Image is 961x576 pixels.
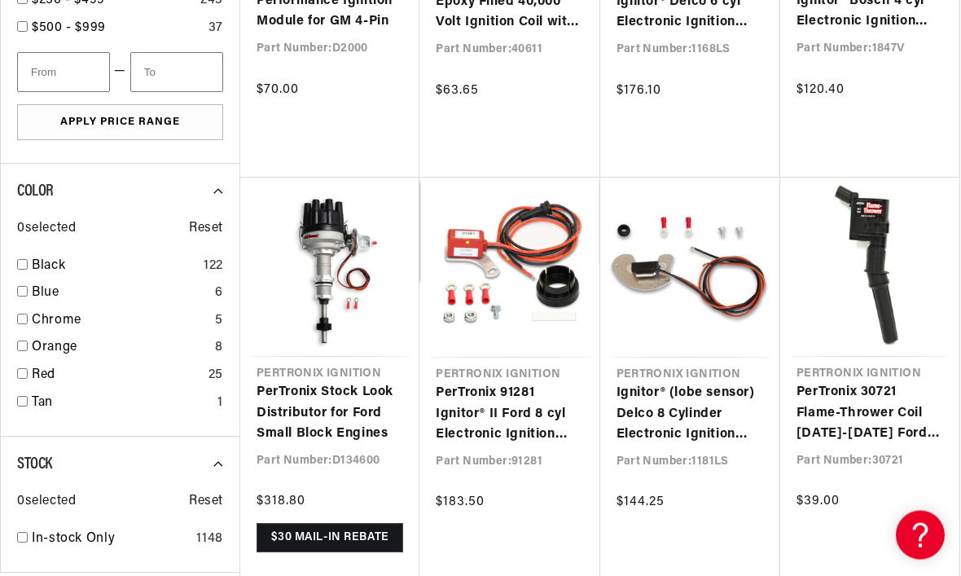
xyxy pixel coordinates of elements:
[257,383,403,446] a: PerTronix Stock Look Distributor for Ford Small Block Engines
[204,257,223,278] div: 122
[32,530,190,551] a: In-stock Only
[217,394,223,415] div: 1
[32,394,211,415] a: Tan
[208,19,223,40] div: 37
[215,311,223,332] div: 5
[17,184,54,200] span: Color
[17,53,110,93] input: From
[796,383,943,446] a: PerTronix 30721 Flame-Thrower Coil [DATE]-[DATE] Ford 4.6L/5.4L/6.8L 2- Valve COP (coil on plug)
[32,338,208,359] a: Orange
[215,338,223,359] div: 8
[114,62,126,83] span: —
[436,384,583,446] a: PerTronix 91281 Ignitor® II Ford 8 cyl Electronic Ignition Conversion Kit
[32,22,106,35] span: $500 - $999
[32,284,208,305] a: Blue
[32,366,202,387] a: Red
[32,257,197,278] a: Black
[215,284,223,305] div: 6
[17,457,52,473] span: Stock
[196,530,223,551] div: 1148
[189,492,223,513] span: Reset
[17,492,76,513] span: 0 selected
[17,105,223,142] button: Apply Price Range
[130,53,223,93] input: To
[32,311,208,332] a: Chrome
[17,219,76,240] span: 0 selected
[617,384,764,446] a: Ignitor® (lobe sensor) Delco 8 Cylinder Electronic Ignition Conversion Kit
[189,219,223,240] span: Reset
[208,366,223,387] div: 25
